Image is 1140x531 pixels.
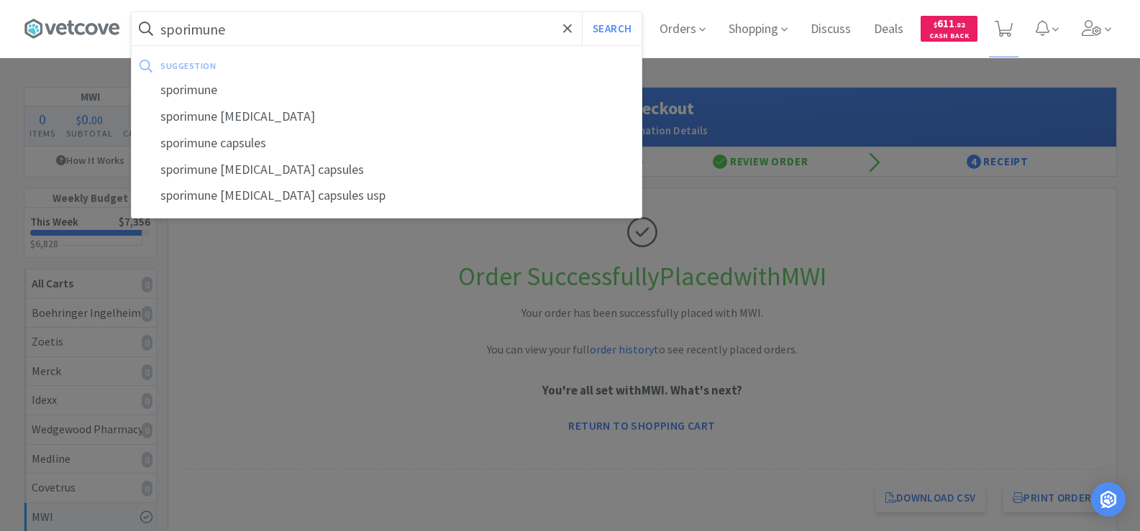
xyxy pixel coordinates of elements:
[868,23,909,36] a: Deals
[934,20,937,29] span: $
[805,23,857,36] a: Discuss
[132,12,642,45] input: Search by item, sku, manufacturer, ingredient, size...
[954,20,965,29] span: . 82
[132,183,642,209] div: sporimune [MEDICAL_DATA] capsules usp
[1091,482,1126,517] div: Open Intercom Messenger
[929,32,969,42] span: Cash Back
[132,130,642,157] div: sporimune capsules
[160,55,424,77] div: suggestion
[132,77,642,103] div: sporimune
[921,9,977,48] a: $611.82Cash Back
[132,157,642,183] div: sporimune [MEDICAL_DATA] capsules
[132,103,642,130] div: sporimune [MEDICAL_DATA]
[934,17,965,30] span: 611
[582,12,642,45] button: Search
